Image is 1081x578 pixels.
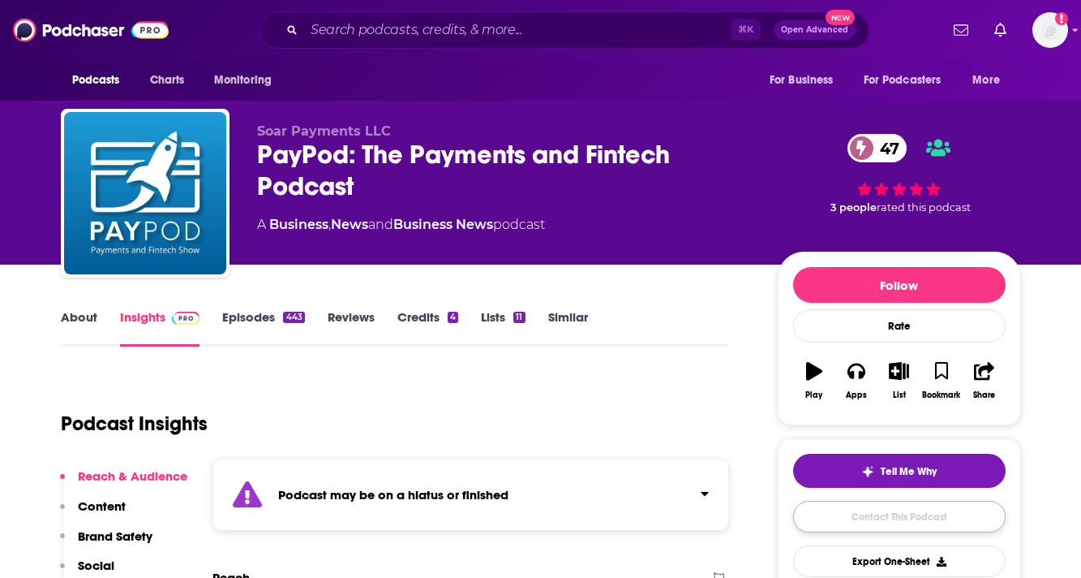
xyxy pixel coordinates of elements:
[260,11,869,49] div: Search podcasts, credits, & more...
[78,498,126,514] p: Content
[881,465,937,478] span: Tell Me Why
[846,390,867,400] div: Apps
[793,267,1006,303] button: Follow
[548,309,588,347] a: Similar
[397,309,458,347] a: Credits4
[793,454,1006,488] button: tell me why sparkleTell Me Why
[877,201,971,214] span: rated this podcast
[793,501,1006,533] a: Contact This Podcast
[947,16,975,44] a: Show notifications dropdown
[877,352,920,410] button: List
[257,215,545,235] div: A podcast
[283,312,304,323] div: 443
[778,123,1021,224] div: 47 3 peoplerated this podcast
[847,134,907,162] a: 47
[781,26,848,34] span: Open Advanced
[212,459,730,531] section: Click to expand status details
[150,69,185,92] span: Charts
[1032,12,1068,48] button: Show profile menu
[214,69,272,92] span: Monitoring
[1032,12,1068,48] span: Logged in as paigerusher
[805,390,822,400] div: Play
[835,352,877,410] button: Apps
[328,217,331,232] span: ,
[78,468,187,484] p: Reach & Audience
[922,390,960,400] div: Bookmark
[513,312,525,323] div: 11
[64,112,226,274] img: PayPod: The Payments and Fintech Podcast
[1032,12,1068,48] img: User Profile
[61,65,141,96] button: open menu
[60,498,126,528] button: Content
[78,558,114,573] p: Social
[793,352,835,410] button: Play
[481,309,525,347] a: Lists11
[13,15,169,45] img: Podchaser - Follow, Share and Rate Podcasts
[368,217,393,232] span: and
[963,352,1005,410] button: Share
[864,69,942,92] span: For Podcasters
[78,528,152,544] p: Brand Safety
[774,20,856,40] button: Open AdvancedNew
[328,309,375,347] a: Reviews
[139,65,195,96] a: Charts
[893,390,906,400] div: List
[203,65,293,96] button: open menu
[830,201,877,214] span: 3 people
[793,546,1006,577] button: Export One-Sheet
[222,309,304,347] a: Episodes443
[758,65,854,96] button: open menu
[257,123,391,139] span: Soar Payments LLC
[120,309,200,347] a: InsightsPodchaser Pro
[826,10,855,25] span: New
[861,465,874,478] img: tell me why sparkle
[920,352,963,410] button: Bookmark
[961,65,1020,96] button: open menu
[448,312,458,323] div: 4
[853,65,965,96] button: open menu
[304,17,731,43] input: Search podcasts, credits, & more...
[1055,12,1068,25] svg: Add a profile image
[731,19,761,41] span: ⌘ K
[60,528,152,559] button: Brand Safety
[973,390,995,400] div: Share
[72,69,120,92] span: Podcasts
[269,217,328,232] a: Business
[972,69,1000,92] span: More
[61,412,208,436] h1: Podcast Insights
[393,217,493,232] a: Business News
[61,309,97,347] a: About
[60,468,187,498] button: Reach & Audience
[172,312,200,325] img: Podchaser Pro
[988,16,1013,44] a: Show notifications dropdown
[793,309,1006,343] div: Rate
[331,217,368,232] a: News
[864,134,907,162] span: 47
[770,69,834,92] span: For Business
[278,487,508,503] strong: Podcast may be on a hiatus or finished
